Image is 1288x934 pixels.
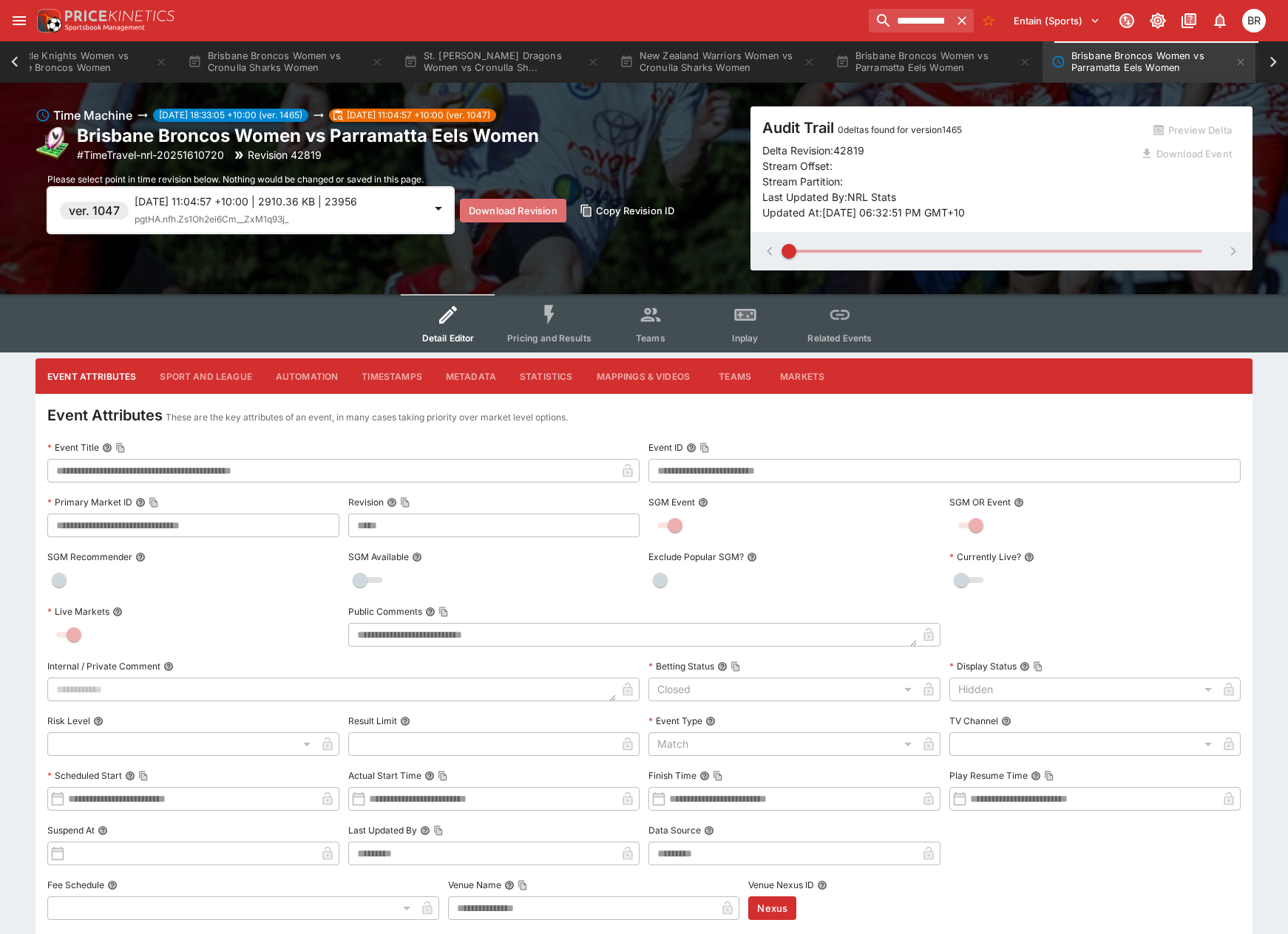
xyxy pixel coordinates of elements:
p: Delta Revision: 42819 [762,143,864,158]
p: Play Resume Time [949,769,1028,782]
button: Documentation [1176,7,1202,34]
button: Display StatusCopy To Clipboard [1020,661,1030,672]
button: Copy To Clipboard [400,497,410,508]
button: Markets [768,358,836,394]
button: Last Updated ByCopy To Clipboard [420,825,430,836]
button: Risk Level [93,716,104,726]
button: SGM Recommender [135,552,146,562]
p: Last Updated By [348,824,417,836]
p: Scheduled Start [47,769,122,782]
p: Event Type [648,715,702,727]
button: Download Revision [460,199,566,222]
button: Scheduled StartCopy To Clipboard [125,771,135,781]
button: Nexus [748,896,796,920]
p: Primary Market ID [47,496,132,508]
p: Public Comments [348,605,422,618]
p: Copy To Clipboard [77,147,224,163]
button: Copy To Clipboard [433,825,444,836]
p: Stream Offset: Stream Partition: Last Updated By: NRL Stats Updated At: [DATE] 06:32:51 PM GMT+10 [762,158,1133,220]
button: Data Source [704,825,714,836]
span: [DATE] 18:33:05 +10:00 (ver. 1465) [153,109,308,122]
button: Select Tenant [1005,9,1109,33]
button: Copy To Clipboard [518,880,528,890]
p: Actual Start Time [348,769,421,782]
button: Finish TimeCopy To Clipboard [699,771,710,781]
button: Copy To Clipboard [438,771,448,781]
button: Copy To Clipboard [149,497,159,508]
button: open drawer [6,7,33,34]
button: Copy Revision ID [572,199,684,222]
div: Match [648,732,917,756]
button: TV Channel [1001,716,1011,726]
button: Exclude Popular SGM? [747,552,757,562]
button: Mappings & Videos [585,358,702,394]
p: Venue Name [448,879,501,891]
button: Venue NameCopy To Clipboard [504,880,515,890]
button: Venue Nexus ID [817,880,827,890]
button: Primary Market IDCopy To Clipboard [135,497,146,508]
p: These are the key attributes of an event, in many cases taking priority over market level options. [166,410,568,425]
p: TV Channel [949,715,998,727]
p: Event Title [47,441,99,454]
p: Risk Level [47,715,90,727]
p: Betting Status [648,660,714,672]
img: PriceKinetics [65,10,174,21]
p: SGM Event [648,496,695,508]
button: SGM Event [698,497,708,508]
p: Result Limit [348,715,397,727]
button: Play Resume TimeCopy To Clipboard [1031,771,1041,781]
span: 0 deltas found for version 1465 [838,124,962,135]
button: Brisbane Broncos Women vs Parramatta Eels Women [827,41,1040,83]
button: RevisionCopy To Clipboard [387,497,397,508]
button: No Bookmarks [977,9,1000,33]
button: Copy To Clipboard [115,443,126,453]
button: Copy To Clipboard [438,607,449,617]
p: Data Source [648,824,701,836]
div: Event type filters [401,294,887,352]
button: Notifications [1207,7,1233,34]
button: Suspend At [98,825,108,836]
button: Copy To Clipboard [1044,771,1054,781]
img: rugby_league.png [35,126,71,161]
button: Result Limit [400,716,410,726]
h2: Copy To Clipboard [77,124,539,147]
span: Teams [636,333,665,344]
span: Please select point in time revision below. Nothing would be changed or saved in this page. [47,174,424,185]
button: Event TitleCopy To Clipboard [102,443,112,453]
p: Exclude Popular SGM? [648,550,744,563]
p: Fee Schedule [47,879,104,891]
img: Sportsbook Management [65,24,145,31]
p: Currently Live? [949,550,1021,563]
h4: Audit Trail [762,118,1133,137]
p: SGM OR Event [949,496,1011,508]
button: Currently Live? [1024,552,1034,562]
div: Hidden [949,678,1218,701]
p: Revision [348,496,384,508]
span: Pricing and Results [507,333,592,344]
input: search [869,9,950,33]
button: Copy To Clipboard [731,661,741,672]
p: Venue Nexus ID [748,879,814,891]
h6: Time Machine [53,106,132,124]
p: Display Status [949,660,1017,672]
button: Copy To Clipboard [138,771,149,781]
button: Live Markets [112,607,123,617]
span: Related Events [807,333,872,344]
button: Event IDCopy To Clipboard [686,443,696,453]
button: Event Attributes [35,358,148,394]
button: Actual Start TimeCopy To Clipboard [424,771,435,781]
button: Metadata [434,358,508,394]
button: Internal / Private Comment [163,661,174,672]
p: Internal / Private Comment [47,660,160,672]
button: Timestamps [350,358,434,394]
h6: ver. 1047 [69,202,120,219]
p: Suspend At [47,824,95,836]
button: New Zealand Warriors Women vs Cronulla Sharks Women [611,41,824,83]
span: Inplay [732,333,758,344]
button: Ben Raymond [1238,4,1270,37]
button: Connected to PK [1114,7,1140,34]
p: Live Markets [47,605,109,618]
h4: Event Attributes [47,406,163,425]
p: Finish Time [648,769,696,782]
p: Event ID [648,441,683,454]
